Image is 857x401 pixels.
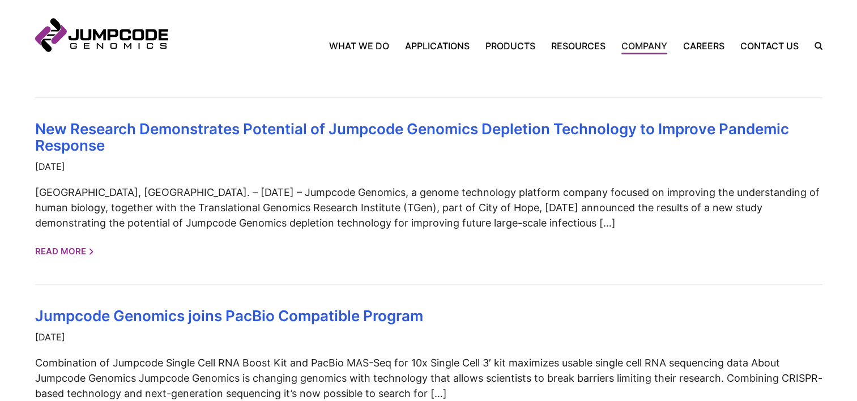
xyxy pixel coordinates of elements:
a: Company [613,39,675,53]
nav: Primary Navigation [168,39,807,53]
a: Resources [543,39,613,53]
time: [DATE] [35,330,822,344]
a: What We Do [329,39,397,53]
a: Read More [35,242,93,262]
label: Search the site. [807,42,822,50]
p: [GEOGRAPHIC_DATA], [GEOGRAPHIC_DATA]. – [DATE] – Jumpcode Genomics, a genome technology platform ... [35,185,822,231]
a: Contact Us [732,39,807,53]
time: [DATE] [35,160,822,173]
a: Jumpcode Genomics joins PacBio Compatible Program [35,307,423,325]
a: New Research Demonstrates Potential of Jumpcode Genomics Depletion Technology to Improve Pandemic... [35,120,789,155]
a: Applications [397,39,477,53]
a: Careers [675,39,732,53]
p: Combination of Jumpcode Single Cell RNA Boost Kit and PacBio MAS-Seq for 10x Single Cell 3′ kit m... [35,355,822,401]
a: Products [477,39,543,53]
